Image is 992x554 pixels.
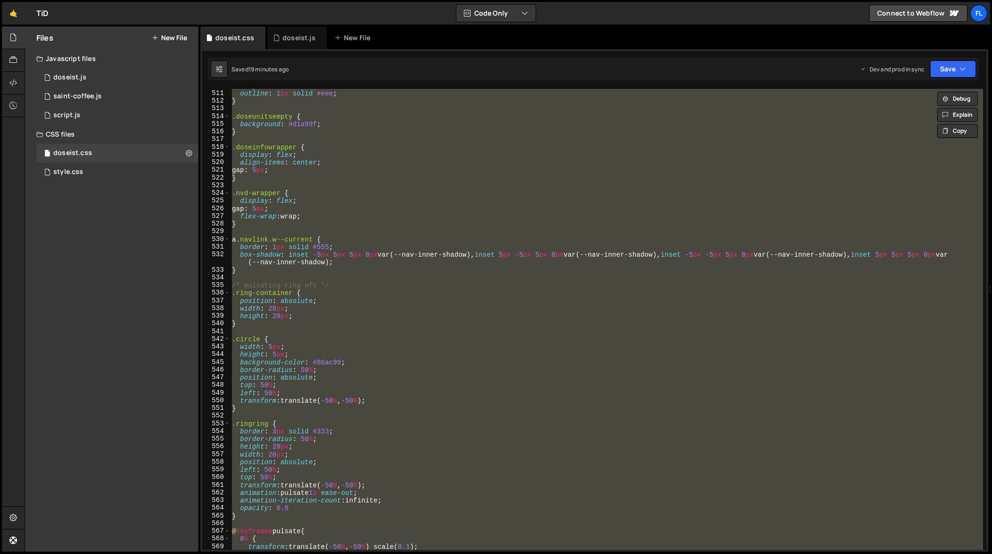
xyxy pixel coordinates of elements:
[202,535,230,542] div: 568
[36,68,198,87] div: 4604/37981.js
[202,420,230,427] div: 553
[202,519,230,527] div: 566
[36,106,198,125] div: 4604/24567.js
[202,373,230,381] div: 547
[36,144,198,163] div: 4604/42100.css
[202,543,230,550] div: 569
[2,2,25,25] a: 🤙
[202,489,230,496] div: 562
[202,235,230,243] div: 530
[202,220,230,227] div: 528
[202,381,230,389] div: 548
[202,289,230,296] div: 536
[202,182,230,189] div: 523
[202,143,230,151] div: 518
[202,343,230,350] div: 543
[248,65,289,73] div: 19 minutes ago
[202,404,230,412] div: 551
[202,151,230,158] div: 519
[202,466,230,473] div: 559
[202,335,230,343] div: 542
[202,442,230,450] div: 556
[202,527,230,535] div: 567
[202,135,230,143] div: 517
[456,5,536,22] button: Code Only
[202,158,230,166] div: 520
[202,481,230,489] div: 561
[202,350,230,358] div: 544
[202,251,230,266] div: 532
[202,227,230,235] div: 529
[202,328,230,335] div: 541
[202,496,230,504] div: 563
[334,33,374,43] div: New File
[215,33,254,43] div: doseist.css
[202,412,230,419] div: 552
[937,92,978,106] button: Debug
[202,243,230,251] div: 531
[202,113,230,120] div: 514
[53,149,92,157] div: doseist.css
[202,212,230,220] div: 527
[53,168,83,176] div: style.css
[36,163,198,182] div: 4604/25434.css
[282,33,316,43] div: doseist.js
[202,512,230,519] div: 565
[202,189,230,197] div: 524
[202,266,230,274] div: 533
[202,274,230,281] div: 534
[202,205,230,212] div: 526
[937,108,978,122] button: Explain
[202,312,230,320] div: 539
[202,397,230,404] div: 550
[930,61,976,78] button: Save
[937,124,978,138] button: Copy
[202,358,230,366] div: 545
[202,389,230,397] div: 549
[152,34,187,42] button: New File
[202,128,230,135] div: 516
[53,111,80,120] div: script.js
[202,297,230,304] div: 537
[202,166,230,173] div: 521
[231,65,289,73] div: Saved
[202,97,230,104] div: 512
[202,504,230,511] div: 564
[53,92,102,101] div: saint-coffee.js
[25,49,198,68] div: Javascript files
[36,8,48,19] div: TiD
[202,366,230,373] div: 546
[202,197,230,204] div: 525
[202,104,230,112] div: 513
[970,5,987,22] a: Fl
[202,281,230,289] div: 535
[36,87,198,106] div: 4604/27020.js
[202,320,230,327] div: 540
[202,174,230,182] div: 522
[202,450,230,458] div: 557
[202,435,230,442] div: 555
[53,73,86,82] div: doseist.js
[36,33,53,43] h2: Files
[860,65,924,73] div: Dev and prod in sync
[202,89,230,97] div: 511
[202,458,230,466] div: 558
[202,427,230,435] div: 554
[202,473,230,481] div: 560
[25,125,198,144] div: CSS files
[202,304,230,312] div: 538
[202,120,230,128] div: 515
[869,5,967,22] a: Connect to Webflow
